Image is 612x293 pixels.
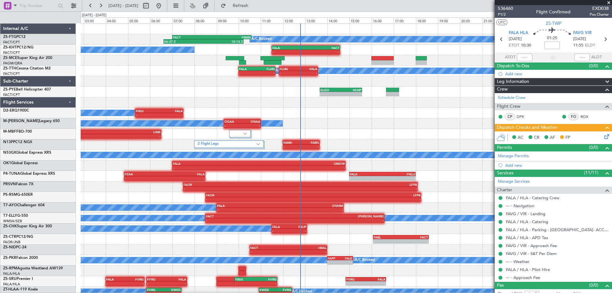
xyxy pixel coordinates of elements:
a: Manage Permits [498,153,529,159]
span: ZS-PKR [3,256,16,260]
div: - [106,282,125,285]
span: Refresh [227,4,254,8]
div: FO [568,113,579,120]
span: ZS-PYE [3,88,16,92]
span: (0/0) [589,282,598,289]
a: ROX [580,114,595,120]
a: ZS-PYEBell Helicopter 407 [3,88,51,92]
span: CR [534,135,539,141]
div: FACT [173,35,212,39]
span: Flight Crew [497,103,521,110]
div: FBMN [212,35,251,39]
div: FALA [272,46,306,50]
div: - [340,260,353,264]
span: T7-AYO [3,203,17,207]
div: 21:00 [482,18,504,23]
span: PS-RSM [3,193,17,197]
div: FALA [350,172,382,176]
div: FARG [301,141,319,144]
div: - [341,92,361,96]
a: --- - Weather [506,259,529,264]
div: - [50,134,160,138]
a: PRSVNFalcon 7X [3,182,33,186]
span: ATOT [505,54,515,61]
span: ZS-TWP [546,20,561,27]
span: EXD038 [590,5,609,12]
div: 20:00 [460,18,482,23]
span: Dispatch To-Dos [497,62,529,70]
div: FAOR [206,193,313,197]
span: OK1 [3,161,11,165]
div: - [280,208,343,212]
div: - [382,176,415,180]
div: FZAA [125,172,165,176]
span: P1/2 [498,12,513,17]
a: DPK [517,114,531,120]
a: T7-AYOChallenger 604 [3,203,45,207]
span: 536460 [498,5,513,12]
div: FALA [298,67,317,71]
a: ZS-CTRPC12/NG [3,235,33,239]
a: ZS-TTHCessna Citation M2 [3,67,51,70]
div: - [217,208,280,212]
a: ZS-RPMAgusta Westland AW139 [3,267,63,270]
span: ZS-CHK [3,224,17,228]
div: - [257,71,275,75]
div: - [301,145,319,149]
div: - [401,239,428,243]
div: - [298,71,317,75]
a: P4-TUNAGlobal Express XRS [3,172,55,176]
span: N53GX [3,151,16,155]
span: ALDT [591,54,602,61]
div: 13:00 [305,18,327,23]
div: - [328,260,340,264]
a: ZS-PKRFalcon 2000 [3,256,38,260]
a: FALA / HLA - APD Tax [506,235,548,240]
div: - [256,282,277,285]
span: M-MBFF [3,130,18,134]
div: - [320,92,341,96]
span: 10:30 [521,42,531,49]
div: CP [505,113,515,120]
div: LFPB [300,183,417,187]
span: ZS-FTG [3,35,16,39]
div: - [280,71,298,75]
a: --- - Approach Fee [506,275,540,280]
div: FLHN [280,67,298,71]
div: - [350,176,382,180]
div: - [300,187,417,191]
div: 05:00 [128,18,150,23]
div: Add new [505,163,609,168]
div: FALA [366,277,386,281]
span: Crew [497,86,508,93]
span: (0/0) [589,62,598,69]
div: - [184,187,300,191]
div: - [206,218,295,222]
label: 2 Flight Legs [198,142,256,147]
span: Pax [497,282,504,289]
span: ZS-RPM [3,267,17,270]
a: T7-ELLYG-550 [3,214,28,218]
div: - [147,282,167,285]
div: - [259,166,345,170]
span: (11/11) [584,169,598,176]
div: - [242,124,260,128]
div: - [295,218,384,222]
a: M-[PERSON_NAME]Legacy 650 [3,119,60,123]
div: FACT [401,235,428,239]
div: 07:00 [172,18,194,23]
a: FAVG / VIR - S&T Per Diem [506,251,557,256]
span: ZS-SRU [3,277,17,281]
span: PRSVN [3,182,16,186]
button: Refresh [218,1,256,11]
div: - [272,229,289,233]
a: FACT/CPT [3,40,20,45]
div: FAPP [328,256,340,260]
div: - [366,282,386,285]
div: FABL [374,235,401,239]
div: - [250,250,288,254]
div: HUHP [341,88,361,92]
a: ZS-CHKSuper King Air 300 [3,224,52,228]
div: - [165,176,205,180]
span: 01:25 [547,35,557,41]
